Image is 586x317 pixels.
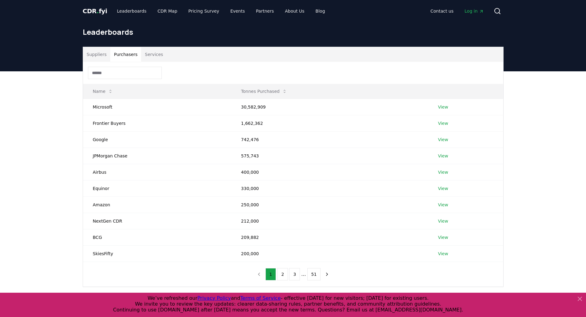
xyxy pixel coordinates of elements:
[231,131,428,148] td: 742,476
[231,229,428,245] td: 209,882
[438,169,448,175] a: View
[438,104,448,110] a: View
[83,7,107,15] a: CDR.fyi
[277,268,288,280] button: 2
[83,115,231,131] td: Frontier Buyers
[110,47,141,62] button: Purchasers
[83,27,504,37] h1: Leaderboards
[236,85,292,97] button: Tonnes Purchased
[307,268,321,280] button: 51
[231,148,428,164] td: 575,743
[231,180,428,196] td: 330,000
[231,115,428,131] td: 1,662,362
[83,229,231,245] td: BCG
[183,6,224,17] a: Pricing Survey
[438,251,448,257] a: View
[225,6,250,17] a: Events
[83,196,231,213] td: Amazon
[112,6,151,17] a: Leaderboards
[438,185,448,192] a: View
[231,245,428,262] td: 200,000
[83,213,231,229] td: NextGen CDR
[289,268,300,280] button: 3
[83,148,231,164] td: JPMorgan Chase
[83,7,107,15] span: CDR fyi
[141,47,167,62] button: Services
[311,6,330,17] a: Blog
[112,6,330,17] nav: Main
[464,8,484,14] span: Log in
[83,99,231,115] td: Microsoft
[265,268,276,280] button: 1
[425,6,458,17] a: Contact us
[438,153,448,159] a: View
[460,6,488,17] a: Log in
[231,164,428,180] td: 400,000
[322,268,332,280] button: next page
[280,6,309,17] a: About Us
[97,7,99,15] span: .
[83,131,231,148] td: Google
[231,213,428,229] td: 212,000
[231,196,428,213] td: 250,000
[251,6,279,17] a: Partners
[438,234,448,240] a: View
[301,271,306,278] li: ...
[83,47,110,62] button: Suppliers
[88,85,118,97] button: Name
[83,180,231,196] td: Equinor
[83,245,231,262] td: SkiesFifty
[438,218,448,224] a: View
[83,164,231,180] td: Airbus
[438,137,448,143] a: View
[425,6,488,17] nav: Main
[231,99,428,115] td: 30,582,909
[438,202,448,208] a: View
[438,120,448,126] a: View
[153,6,182,17] a: CDR Map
